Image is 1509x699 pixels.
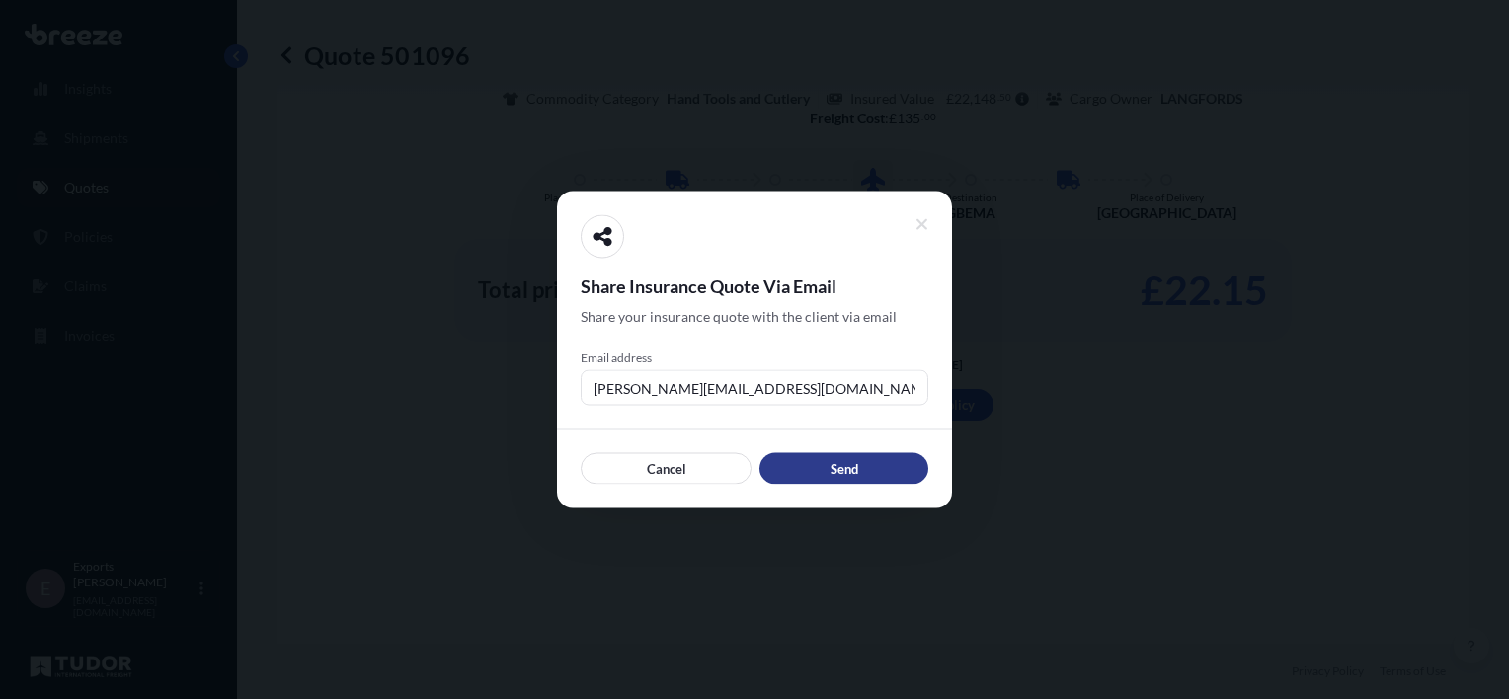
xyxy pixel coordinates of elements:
p: Cancel [647,459,686,479]
span: Email address [581,350,928,366]
span: Share your insurance quote with the client via email [581,307,897,327]
button: Send [759,453,928,485]
p: Send [831,459,858,479]
button: Cancel [581,453,752,485]
span: Share Insurance Quote Via Email [581,274,928,298]
input: example@gmail.com [581,370,928,406]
